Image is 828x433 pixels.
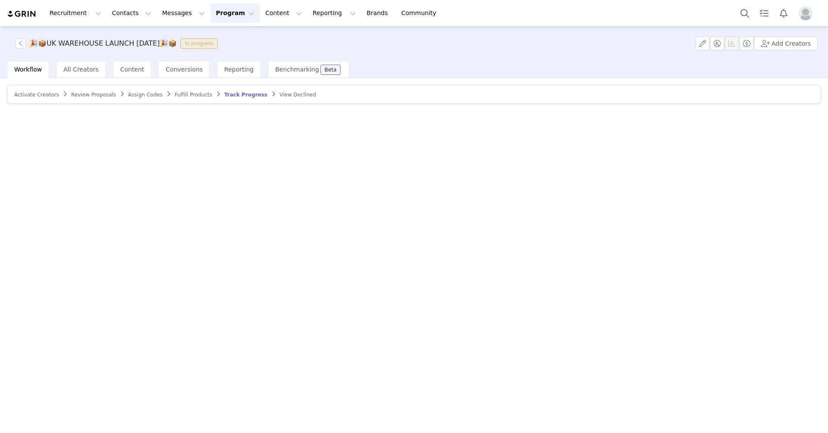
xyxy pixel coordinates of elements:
span: All Creators [63,66,98,73]
span: Conversions [166,66,203,73]
button: Search [735,3,754,23]
span: Track Progress [224,92,267,98]
button: Program [210,3,260,23]
button: Content [260,3,307,23]
span: Fulfill Products [175,92,212,98]
span: Review Proposals [71,92,116,98]
button: Recruitment [44,3,107,23]
span: [object Object] [16,38,221,49]
div: Beta [325,67,337,72]
span: Reporting [224,66,254,73]
button: Notifications [774,3,793,23]
button: Add Creators [754,37,818,50]
span: Benchmarking [275,66,319,73]
button: Messages [157,3,210,23]
img: placeholder-profile.jpg [799,6,812,20]
a: Brands [361,3,395,23]
button: Profile [793,6,821,20]
a: Community [396,3,445,23]
span: Workflow [14,66,42,73]
span: In progress [180,38,218,49]
img: grin logo [7,10,37,18]
span: Activate Creators [14,92,59,98]
button: Contacts [107,3,157,23]
span: Assign Codes [128,92,163,98]
span: View Declined [279,92,316,98]
h3: 🎉📦UK WAREHOUSE LAUNCH [DATE]🎉📦 [29,38,177,49]
button: Reporting [307,3,361,23]
span: Content [120,66,144,73]
a: Tasks [755,3,774,23]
